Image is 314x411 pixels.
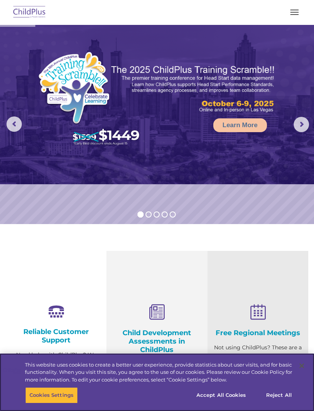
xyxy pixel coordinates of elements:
div: This website uses cookies to create a better user experience, provide statistics about user visit... [25,361,292,384]
button: Cookies Settings [25,387,78,403]
button: Accept All Cookies [192,387,250,403]
h4: Child Development Assessments in ChildPlus [112,329,201,354]
img: ChildPlus by Procare Solutions [11,3,47,21]
a: Learn More [213,118,267,132]
h4: Reliable Customer Support [11,327,101,344]
button: Close [293,357,310,374]
p: Not using ChildPlus? These are a great opportunity to network and learn from ChildPlus users. Fin... [213,343,303,391]
h4: Free Regional Meetings [213,329,303,337]
button: Reject All [255,387,303,403]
